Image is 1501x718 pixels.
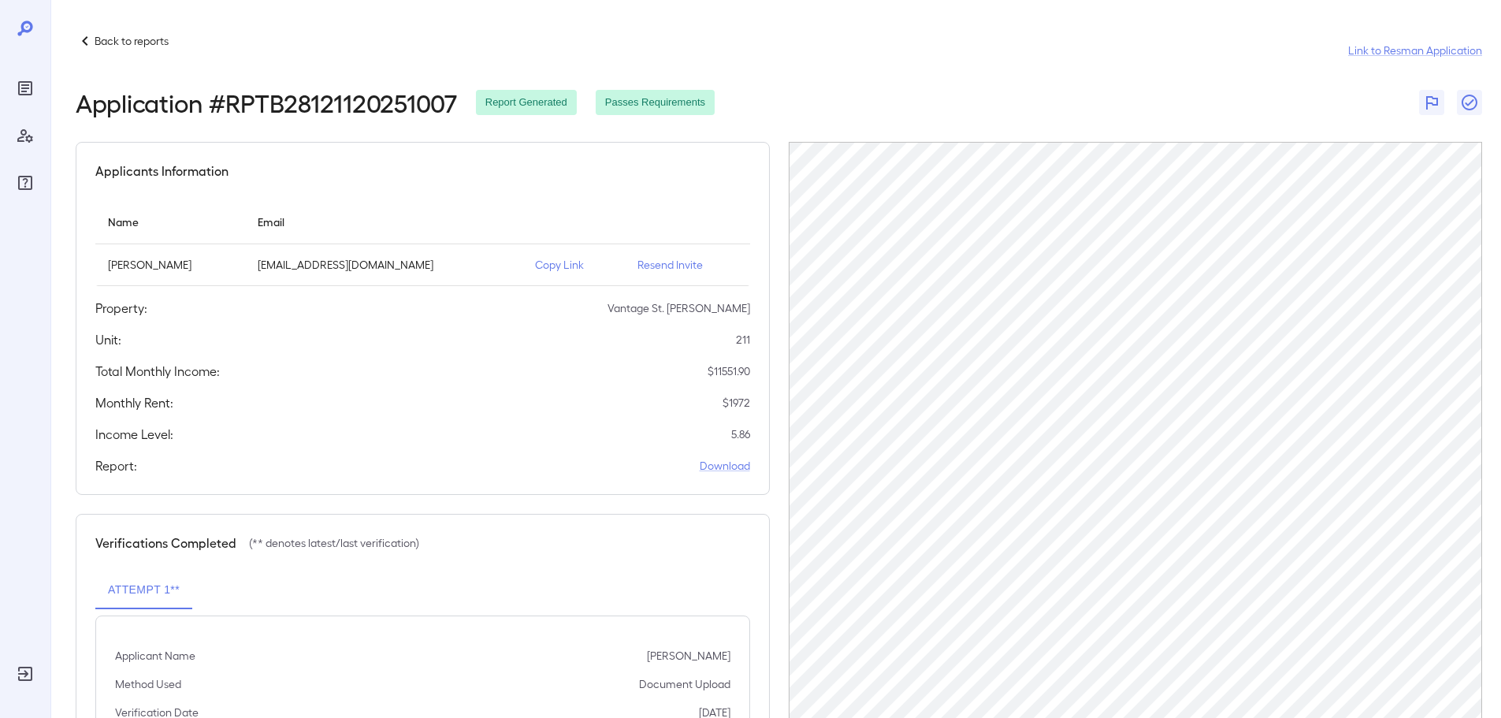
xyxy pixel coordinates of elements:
p: 211 [736,332,750,348]
p: 5.86 [731,426,750,442]
a: Download [700,458,750,474]
th: Name [95,199,245,244]
p: [PERSON_NAME] [108,257,232,273]
h2: Application # RPTB28121120251007 [76,88,457,117]
h5: Unit: [95,330,121,349]
p: Method Used [115,676,181,692]
p: $ 1972 [723,395,750,411]
p: Document Upload [639,676,730,692]
p: Vantage St. [PERSON_NAME] [607,300,750,316]
div: Manage Users [13,123,38,148]
h5: Verifications Completed [95,534,236,552]
table: simple table [95,199,750,286]
span: Passes Requirements [596,95,715,110]
p: $ 11551.90 [708,363,750,379]
p: Back to reports [95,33,169,49]
h5: Property: [95,299,147,318]
p: [PERSON_NAME] [647,648,730,664]
h5: Total Monthly Income: [95,362,220,381]
div: Log Out [13,661,38,686]
span: Report Generated [476,95,577,110]
div: Reports [13,76,38,101]
button: Flag Report [1419,90,1444,115]
button: Attempt 1** [95,571,192,609]
h5: Applicants Information [95,162,228,180]
th: Email [245,199,522,244]
a: Link to Resman Application [1348,43,1482,58]
p: (** denotes latest/last verification) [249,535,419,551]
p: Applicant Name [115,648,195,664]
p: Resend Invite [637,257,737,273]
h5: Monthly Rent: [95,393,173,412]
h5: Income Level: [95,425,173,444]
p: [EMAIL_ADDRESS][DOMAIN_NAME] [258,257,510,273]
h5: Report: [95,456,137,475]
button: Close Report [1457,90,1482,115]
div: FAQ [13,170,38,195]
p: Copy Link [535,257,612,273]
